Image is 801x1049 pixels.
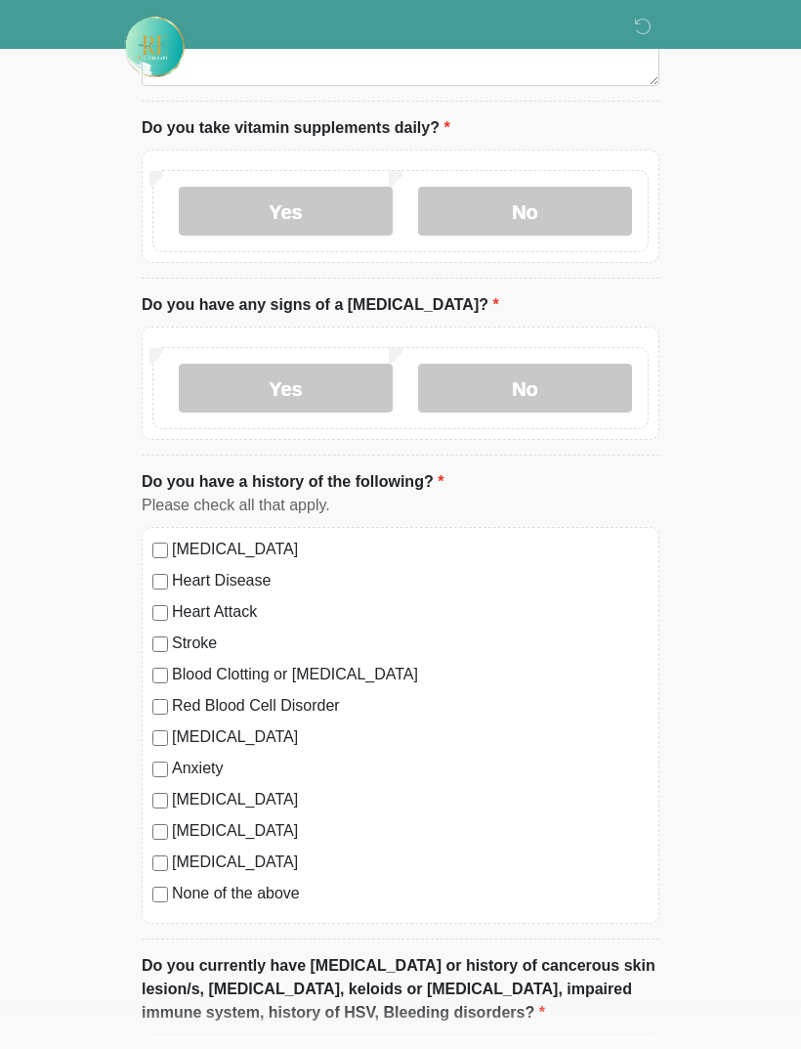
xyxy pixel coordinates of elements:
[152,543,168,558] input: [MEDICAL_DATA]
[142,293,499,317] label: Do you have any signs of a [MEDICAL_DATA]?
[172,725,649,749] label: [MEDICAL_DATA]
[142,116,450,140] label: Do you take vitamin supplements daily?
[152,636,168,652] input: Stroke
[152,762,168,777] input: Anxiety
[152,668,168,683] input: Blood Clotting or [MEDICAL_DATA]
[142,494,659,517] div: Please check all that apply.
[122,15,187,79] img: Rehydrate Aesthetics & Wellness Logo
[142,470,443,494] label: Do you have a history of the following?
[152,887,168,902] input: None of the above
[172,694,649,718] label: Red Blood Cell Disorder
[172,882,649,905] label: None of the above
[152,605,168,621] input: Heart Attack
[172,632,649,655] label: Stroke
[142,954,659,1025] label: Do you currently have [MEDICAL_DATA] or history of cancerous skin lesion/s, [MEDICAL_DATA], keloi...
[172,788,649,811] label: [MEDICAL_DATA]
[152,699,168,715] input: Red Blood Cell Disorder
[179,364,393,413] label: Yes
[172,600,649,624] label: Heart Attack
[172,569,649,592] label: Heart Disease
[172,538,649,561] label: [MEDICAL_DATA]
[172,663,649,686] label: Blood Clotting or [MEDICAL_DATA]
[152,855,168,871] input: [MEDICAL_DATA]
[152,824,168,840] input: [MEDICAL_DATA]
[179,187,393,236] label: Yes
[152,574,168,590] input: Heart Disease
[172,757,649,780] label: Anxiety
[152,793,168,809] input: [MEDICAL_DATA]
[172,851,649,874] label: [MEDICAL_DATA]
[152,730,168,746] input: [MEDICAL_DATA]
[418,187,632,236] label: No
[172,819,649,843] label: [MEDICAL_DATA]
[418,364,632,413] label: No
